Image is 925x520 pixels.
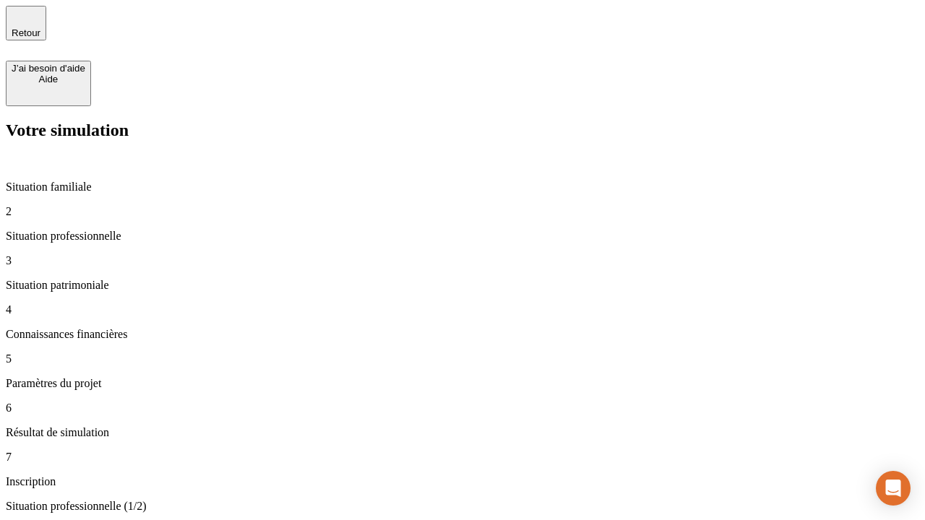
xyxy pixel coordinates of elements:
div: Open Intercom Messenger [876,471,911,506]
p: Situation patrimoniale [6,279,919,292]
button: Retour [6,6,46,40]
div: Aide [12,74,85,84]
p: Connaissances financières [6,328,919,341]
p: Résultat de simulation [6,426,919,439]
p: Paramètres du projet [6,377,919,390]
div: J’ai besoin d'aide [12,63,85,74]
span: Retour [12,27,40,38]
p: Inscription [6,475,919,488]
p: 6 [6,402,919,415]
p: 7 [6,451,919,464]
h2: Votre simulation [6,121,919,140]
p: 5 [6,352,919,365]
p: Situation professionnelle [6,230,919,243]
p: Situation familiale [6,181,919,194]
p: 4 [6,303,919,316]
p: Situation professionnelle (1/2) [6,500,919,513]
p: 2 [6,205,919,218]
p: 3 [6,254,919,267]
button: J’ai besoin d'aideAide [6,61,91,106]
